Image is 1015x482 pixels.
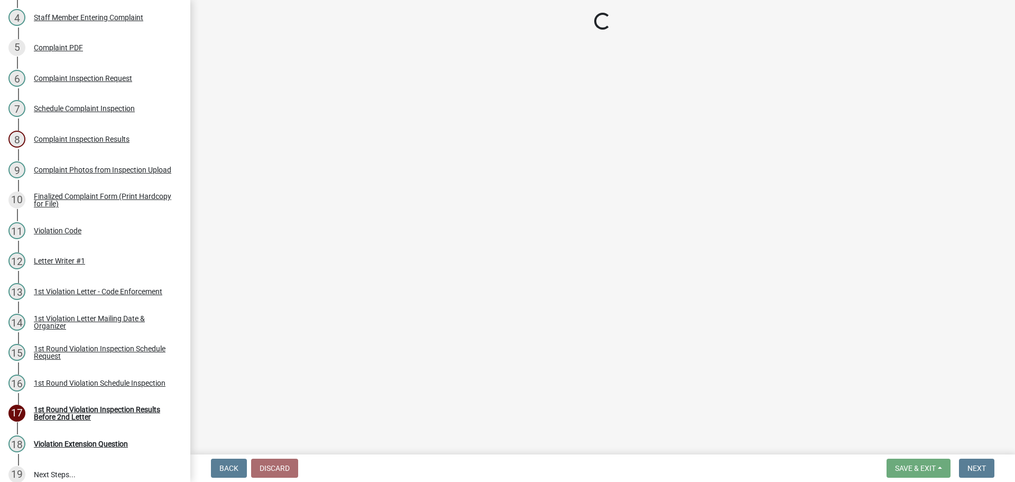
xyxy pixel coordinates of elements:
div: 1st Round Violation Inspection Schedule Request [34,345,173,360]
div: Complaint Inspection Results [34,135,130,143]
div: Letter Writer #1 [34,257,85,265]
div: Complaint Photos from Inspection Upload [34,166,171,174]
button: Save & Exit [887,459,951,478]
div: 1st Violation Letter Mailing Date & Organizer [34,315,173,330]
div: 16 [8,375,25,392]
div: 1st Round Violation Schedule Inspection [34,379,165,387]
div: 6 [8,70,25,87]
div: Complaint PDF [34,44,83,51]
button: Discard [251,459,298,478]
div: 8 [8,131,25,148]
div: 17 [8,405,25,422]
div: Staff Member Entering Complaint [34,14,143,21]
span: Next [967,464,986,472]
div: Violation Code [34,227,81,234]
div: 7 [8,100,25,117]
button: Back [211,459,247,478]
span: Save & Exit [895,464,936,472]
div: Violation Extension Question [34,440,128,448]
div: 9 [8,161,25,178]
div: Schedule Complaint Inspection [34,105,135,112]
div: Complaint Inspection Request [34,75,132,82]
div: 11 [8,222,25,239]
div: Finalized Complaint Form (Print Hardcopy for File) [34,193,173,207]
div: 13 [8,283,25,300]
div: 1st Round Violation Inspection Results Before 2nd Letter [34,406,173,421]
div: 1st Violation Letter - Code Enforcement [34,288,162,295]
div: 4 [8,9,25,26]
span: Back [219,464,238,472]
div: 12 [8,252,25,269]
div: 5 [8,39,25,56]
div: 10 [8,192,25,208]
div: 15 [8,344,25,361]
div: 18 [8,435,25,452]
div: 14 [8,314,25,331]
button: Next [959,459,994,478]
